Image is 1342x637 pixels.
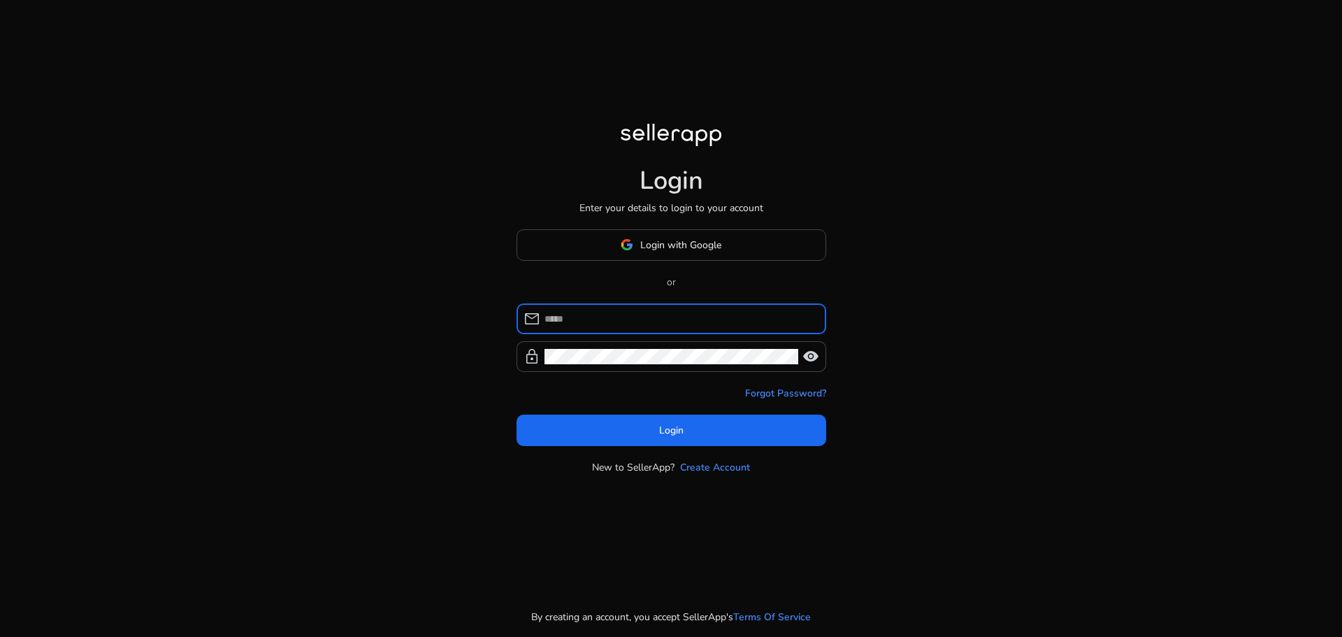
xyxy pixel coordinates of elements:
p: New to SellerApp? [592,460,674,475]
span: visibility [802,348,819,365]
a: Forgot Password? [745,386,826,401]
span: Login with Google [640,238,721,252]
p: Enter your details to login to your account [579,201,763,215]
button: Login with Google [517,229,826,261]
a: Terms Of Service [733,610,811,624]
h1: Login [640,166,703,196]
button: Login [517,415,826,446]
img: google-logo.svg [621,238,633,251]
span: Login [659,423,684,438]
a: Create Account [680,460,750,475]
p: or [517,275,826,289]
span: lock [524,348,540,365]
span: mail [524,310,540,327]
